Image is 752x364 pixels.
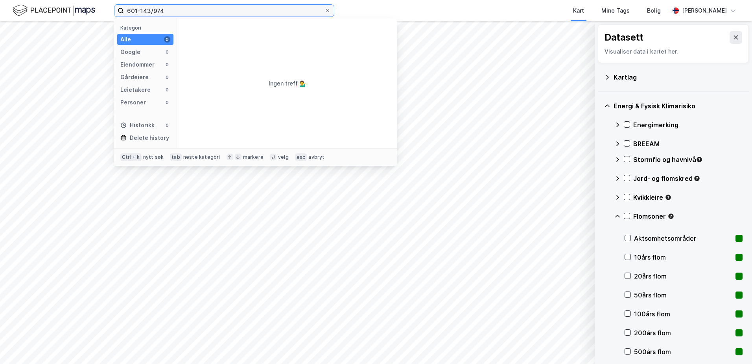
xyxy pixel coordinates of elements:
[164,49,170,55] div: 0
[170,153,182,161] div: tab
[164,87,170,93] div: 0
[633,120,743,130] div: Energimerking
[164,36,170,43] div: 0
[278,154,289,160] div: velg
[634,328,732,338] div: 200års flom
[120,98,146,107] div: Personer
[634,271,732,281] div: 20års flom
[143,154,164,160] div: nytt søk
[614,72,743,82] div: Kartlag
[308,154,324,160] div: avbryt
[183,154,220,160] div: neste kategori
[295,153,307,161] div: esc
[120,72,149,82] div: Gårdeiere
[665,194,672,201] div: Tooltip anchor
[633,155,743,164] div: Stormflo og havnivå
[243,154,264,160] div: markere
[647,6,661,15] div: Bolig
[120,121,155,130] div: Historikk
[601,6,630,15] div: Mine Tags
[696,156,703,163] div: Tooltip anchor
[164,61,170,68] div: 0
[634,253,732,262] div: 10års flom
[164,99,170,106] div: 0
[120,25,173,31] div: Kategori
[605,31,643,44] div: Datasett
[120,60,155,69] div: Eiendommer
[120,47,140,57] div: Google
[164,122,170,128] div: 0
[130,133,169,143] div: Delete history
[605,47,742,56] div: Visualiser data i kartet her.
[13,4,95,17] img: logo.f888ab2527a4732fd821a326f86c7f29.svg
[633,139,743,149] div: BREEAM
[682,6,727,15] div: [PERSON_NAME]
[633,212,743,221] div: Flomsoner
[633,174,743,183] div: Jord- og flomskred
[633,193,743,202] div: Kvikkleire
[667,213,675,220] div: Tooltip anchor
[120,153,142,161] div: Ctrl + k
[269,79,306,88] div: Ingen treff 💁‍♂️
[713,326,752,364] iframe: Chat Widget
[573,6,584,15] div: Kart
[693,175,700,182] div: Tooltip anchor
[634,290,732,300] div: 50års flom
[634,309,732,319] div: 100års flom
[124,5,324,17] input: Søk på adresse, matrikkel, gårdeiere, leietakere eller personer
[614,101,743,111] div: Energi & Fysisk Klimarisiko
[120,35,131,44] div: Alle
[634,234,732,243] div: Aktsomhetsområder
[120,85,151,95] div: Leietakere
[164,74,170,80] div: 0
[634,347,732,357] div: 500års flom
